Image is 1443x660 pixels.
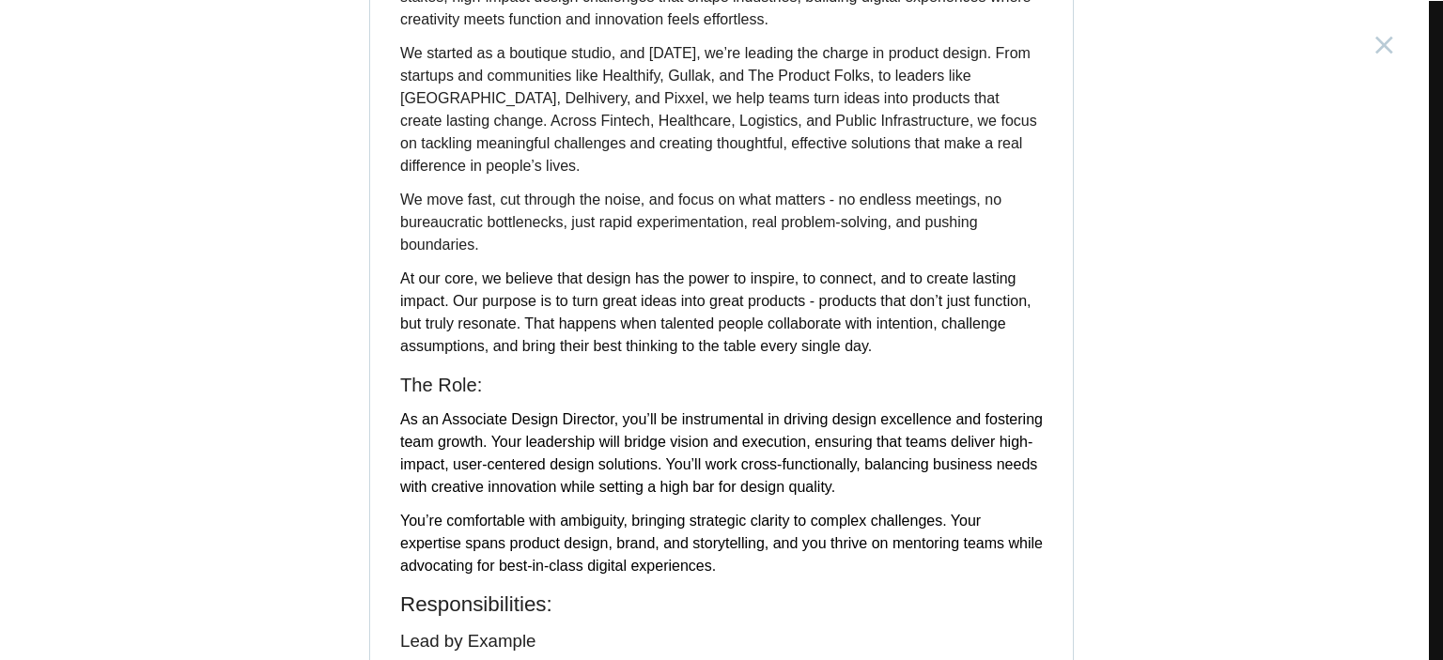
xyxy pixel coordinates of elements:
[400,592,552,616] span: Responsibilities:
[400,513,1043,574] span: You’re comfortable with ambiguity, bringing strategic clarity to complex challenges. Your experti...
[400,192,1001,253] span: We move fast, cut through the noise, and focus on what matters - no endless meetings, no bureaucr...
[400,411,1043,495] span: As an Associate Design Director, you’ll be instrumental in driving design excellence and fosterin...
[400,631,536,651] span: Lead by Example
[400,375,482,395] span: The Role:
[400,45,1037,174] span: We started as a boutique studio, and [DATE], we’re leading the charge in product design. From sta...
[400,270,1031,354] span: At our core, we believe that design has the power to inspire, to connect, and to create lasting i...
